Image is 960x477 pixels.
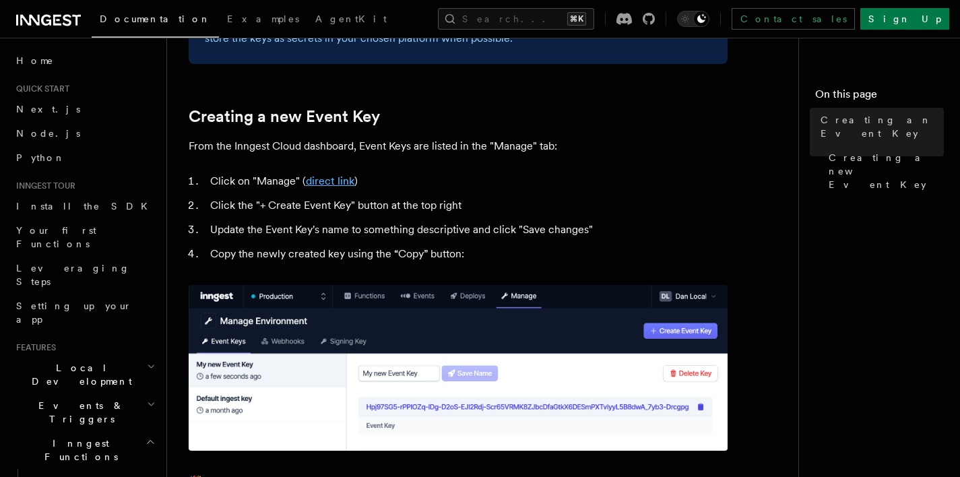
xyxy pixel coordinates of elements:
span: Node.js [16,128,80,139]
a: Creating an Event Key [815,108,944,146]
img: A newly created Event Key in the Inngest Cloud dashboard [189,285,728,451]
a: Contact sales [732,8,855,30]
button: Events & Triggers [11,393,158,431]
a: Leveraging Steps [11,256,158,294]
button: Local Development [11,356,158,393]
a: Creating a new Event Key [189,107,380,126]
a: Python [11,146,158,170]
p: From the Inngest Cloud dashboard, Event Keys are listed in the "Manage" tab: [189,137,728,156]
h4: On this page [815,86,944,108]
a: Sign Up [860,8,949,30]
span: Features [11,342,56,353]
a: Node.js [11,121,158,146]
a: direct link [306,174,354,187]
span: Inngest Functions [11,437,146,464]
span: Documentation [100,13,211,24]
button: Search...⌘K [438,8,594,30]
span: Install the SDK [16,201,156,212]
a: Documentation [92,4,219,38]
span: AgentKit [315,13,387,24]
span: Inngest tour [11,181,75,191]
button: Toggle dark mode [677,11,709,27]
span: Quick start [11,84,69,94]
span: Your first Functions [16,225,96,249]
span: Setting up your app [16,300,132,325]
span: Python [16,152,65,163]
a: Creating a new Event Key [823,146,944,197]
span: Home [16,54,54,67]
span: Events & Triggers [11,399,147,426]
li: Update the Event Key's name to something descriptive and click "Save changes" [206,220,728,239]
a: Next.js [11,97,158,121]
li: Click on "Manage" ( ) [206,172,728,191]
span: Creating a new Event Key [829,151,944,191]
span: Leveraging Steps [16,263,130,287]
a: Examples [219,4,307,36]
a: AgentKit [307,4,395,36]
a: Setting up your app [11,294,158,331]
a: Your first Functions [11,218,158,256]
button: Inngest Functions [11,431,158,469]
span: Next.js [16,104,80,115]
li: Copy the newly created key using the “Copy” button: [206,245,728,263]
span: Local Development [11,361,147,388]
span: Examples [227,13,299,24]
a: Install the SDK [11,194,158,218]
a: Home [11,49,158,73]
kbd: ⌘K [567,12,586,26]
span: Creating an Event Key [821,113,944,140]
li: Click the "+ Create Event Key" button at the top right [206,196,728,215]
